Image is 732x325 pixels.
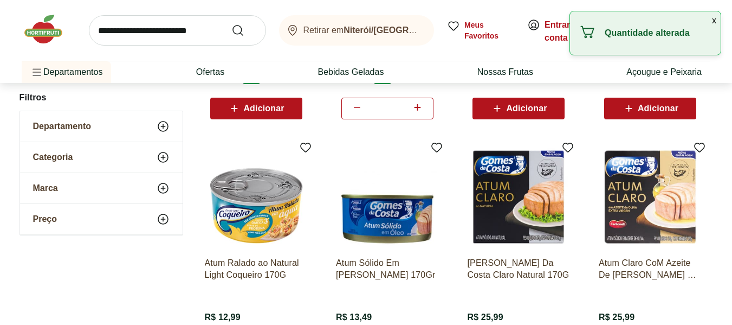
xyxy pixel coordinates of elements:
[20,87,183,109] h2: Filtros
[336,145,439,248] img: Atum Sólido Em Óleo Gomes Da Costa 170Gr
[22,13,76,46] img: Hortifruti
[599,257,702,281] a: Atum Claro CoM Azeite De [PERSON_NAME] Da Costa 170G
[336,311,372,323] span: R$ 13,49
[506,104,547,113] span: Adicionar
[205,311,241,323] span: R$ 12,99
[20,204,183,234] button: Preço
[20,173,183,203] button: Marca
[336,257,439,281] a: Atum Sólido Em [PERSON_NAME] 170Gr
[318,66,384,79] a: Bebidas Geladas
[205,257,308,281] a: Atum Ralado ao Natural Light Coqueiro 170G
[605,28,712,39] p: Quantidade alterada
[33,183,58,194] span: Marca
[467,257,570,281] a: [PERSON_NAME] Da Costa Claro Natural 170G
[279,15,434,46] button: Retirar emNiterói/[GEOGRAPHIC_DATA]
[545,20,570,29] a: Entrar
[196,66,224,79] a: Ofertas
[599,311,634,323] span: R$ 25,99
[599,145,702,248] img: Atum Claro CoM Azeite De Oliva Gomes Da Costa 170G
[30,59,102,85] span: Departamentos
[464,20,514,41] span: Meus Favoritos
[20,111,183,142] button: Departamento
[243,104,284,113] span: Adicionar
[708,11,721,30] button: Fechar notificação
[604,98,696,119] button: Adicionar
[20,142,183,173] button: Categoria
[210,98,302,119] button: Adicionar
[33,214,57,225] span: Preço
[545,18,593,44] span: ou
[231,24,257,37] button: Submit Search
[33,121,92,132] span: Departamento
[303,26,423,35] span: Retirar em
[205,145,308,248] img: Atum Ralado ao Natural Light Coqueiro 170G
[467,311,503,323] span: R$ 25,99
[447,20,514,41] a: Meus Favoritos
[467,145,570,248] img: Atum Gomes Da Costa Claro Natural 170G
[33,152,73,163] span: Categoria
[89,15,266,46] input: search
[477,66,533,79] a: Nossas Frutas
[344,26,466,35] b: Niterói/[GEOGRAPHIC_DATA]
[626,66,702,79] a: Açougue e Peixaria
[638,104,678,113] span: Adicionar
[30,59,43,85] button: Menu
[472,98,565,119] button: Adicionar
